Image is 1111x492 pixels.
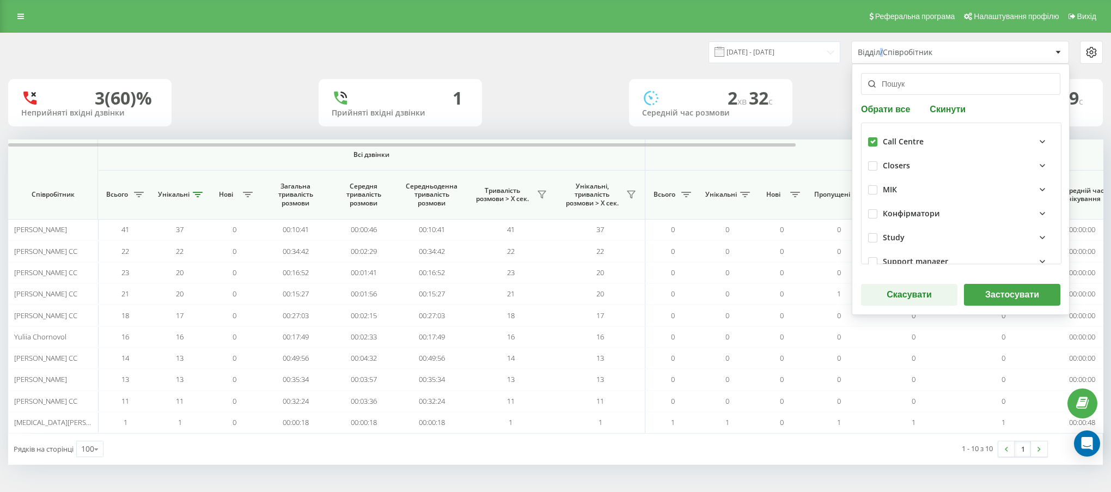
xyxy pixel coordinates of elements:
span: 32 [749,86,773,110]
span: 0 [912,332,915,342]
span: 0 [671,246,675,256]
span: 1 [1002,417,1005,427]
span: 1 [178,417,182,427]
div: 1 - 10 з 10 [962,443,993,454]
span: c [1079,95,1083,107]
span: [PERSON_NAME] CC [14,396,77,406]
span: 22 [596,246,604,256]
td: 00:00:18 [261,412,329,433]
div: Study [883,233,905,242]
td: 00:00:18 [398,412,466,433]
span: 0 [725,332,729,342]
span: Вихід [1077,12,1096,21]
span: хв [737,95,749,107]
span: 0 [1002,396,1005,406]
span: 20 [596,268,604,277]
span: 1 [837,417,841,427]
span: 0 [837,353,841,363]
span: Нові [760,190,787,199]
td: 00:01:56 [329,283,398,305]
span: c [768,95,773,107]
span: 20 [176,268,184,277]
span: 21 [121,289,129,299]
div: 1 [453,88,462,108]
span: [MEDICAL_DATA][PERSON_NAME] CC [14,417,131,427]
div: Середній час розмови [642,108,779,118]
span: 0 [780,353,784,363]
span: 16 [596,332,604,342]
td: 00:34:42 [261,240,329,262]
span: 11 [176,396,184,406]
span: 16 [507,332,515,342]
span: 18 [507,311,515,320]
span: 0 [725,246,729,256]
span: 37 [176,224,184,234]
div: Відділ/Співробітник [858,48,988,57]
span: 0 [233,353,236,363]
span: Співробітник [17,190,88,199]
span: 0 [912,311,915,320]
span: 0 [837,268,841,277]
span: 22 [176,246,184,256]
td: 00:17:49 [398,326,466,348]
input: Пошук [861,73,1060,95]
span: 13 [507,374,515,384]
span: 14 [507,353,515,363]
span: 11 [507,396,515,406]
span: Реферальна програма [875,12,955,21]
div: Closers [883,161,910,171]
span: 0 [837,311,841,320]
td: 00:02:15 [329,305,398,326]
td: 00:35:34 [398,369,466,390]
span: 2 [728,86,749,110]
span: 1 [912,417,915,427]
span: 0 [780,268,784,277]
td: 00:32:24 [398,391,466,412]
td: 00:03:36 [329,391,398,412]
button: Скасувати [861,284,957,306]
td: 00:49:56 [261,348,329,369]
span: 0 [780,417,784,427]
button: Обрати все [861,104,913,114]
button: Застосувати [964,284,1060,306]
span: Рядків на сторінці [14,444,74,454]
td: 00:16:52 [261,262,329,283]
span: 0 [725,353,729,363]
span: 22 [121,246,129,256]
span: 0 [1002,332,1005,342]
div: Call Centre [883,137,924,147]
span: Середньоденна тривалість розмови [406,182,457,208]
span: 0 [837,396,841,406]
span: 0 [912,374,915,384]
span: 1 [124,417,127,427]
td: 00:04:32 [329,348,398,369]
span: 41 [121,224,129,234]
span: Всього [103,190,131,199]
td: 00:15:27 [261,283,329,305]
span: Налаштування профілю [974,12,1059,21]
span: 0 [780,332,784,342]
span: 17 [596,311,604,320]
span: [PERSON_NAME] [14,374,67,384]
div: Конфірматори [883,209,940,218]
span: 41 [507,224,515,234]
span: [PERSON_NAME] CC [14,246,77,256]
span: 1 [599,417,602,427]
div: Support manager [883,257,948,266]
td: 00:32:24 [261,391,329,412]
span: 18 [121,311,129,320]
span: Всього [651,190,678,199]
span: 16 [121,332,129,342]
span: 0 [1002,311,1005,320]
span: 20 [176,289,184,299]
span: 0 [725,289,729,299]
td: 00:00:18 [329,412,398,433]
td: 00:03:57 [329,369,398,390]
td: 00:27:03 [261,305,329,326]
span: 1 [725,417,729,427]
span: Середній час очікування [1057,186,1108,203]
span: 0 [912,396,915,406]
span: 0 [837,374,841,384]
td: 00:17:49 [261,326,329,348]
span: 0 [725,224,729,234]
